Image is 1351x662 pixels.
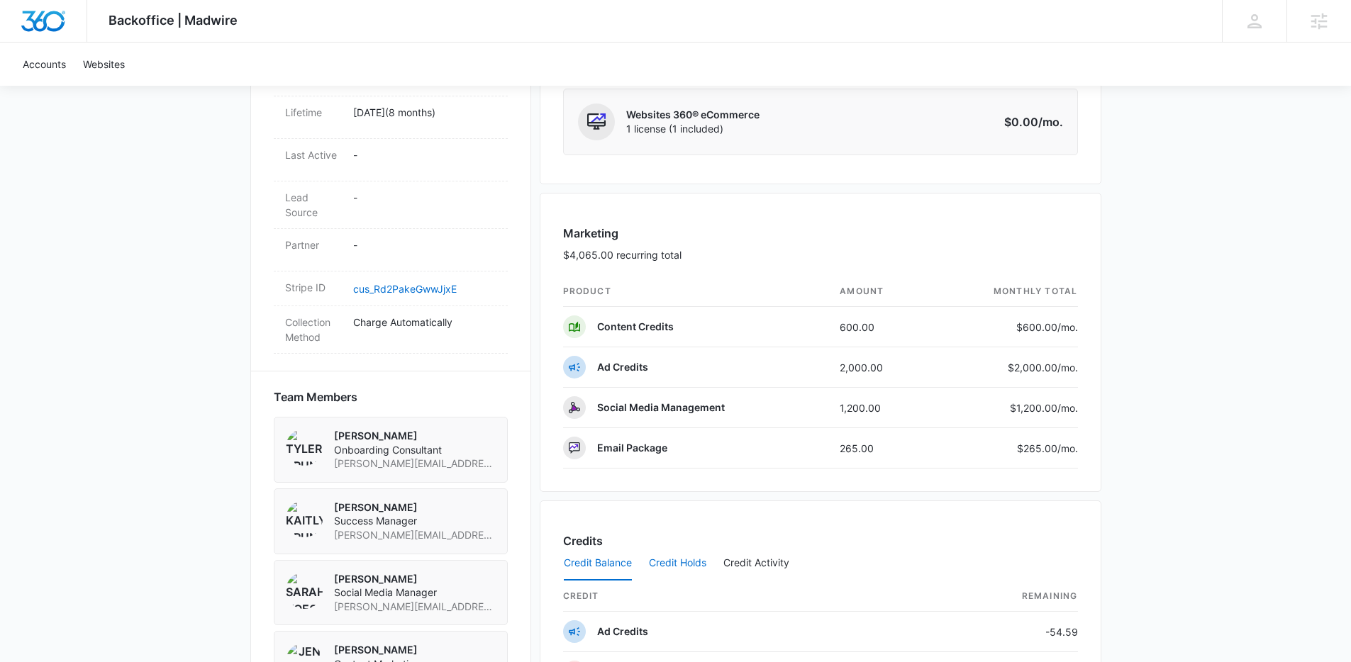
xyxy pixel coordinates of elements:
[353,190,496,205] p: -
[1057,361,1078,374] span: /mo.
[334,600,496,614] span: [PERSON_NAME][EMAIL_ADDRESS][PERSON_NAME][DOMAIN_NAME]
[597,624,648,639] p: Ad Credits
[334,643,496,657] p: [PERSON_NAME]
[285,315,342,344] dt: Collection Method
[563,225,682,242] h3: Marketing
[597,400,725,415] p: Social Media Management
[828,428,931,469] td: 265.00
[274,388,357,405] span: Team Members
[334,456,496,471] span: [PERSON_NAME][EMAIL_ADDRESS][PERSON_NAME][DOMAIN_NAME]
[334,443,496,457] span: Onboarding Consultant
[285,147,342,162] dt: Last Active
[285,105,342,120] dt: Lifetime
[649,546,706,580] button: Credit Holds
[334,585,496,600] span: Social Media Manager
[563,276,829,307] th: product
[597,360,648,374] p: Ad Credits
[928,612,1078,652] td: -54.59
[626,108,760,122] p: Websites 360® eCommerce
[274,306,508,354] div: Collection MethodCharge Automatically
[353,147,496,162] p: -
[285,237,342,252] dt: Partner
[1057,321,1078,333] span: /mo.
[828,307,931,347] td: 600.00
[286,572,323,609] img: Sarah Voegtlin
[274,229,508,271] div: Partner-
[14,43,74,86] a: Accounts
[828,276,931,307] th: amount
[334,528,496,542] span: [PERSON_NAME][EMAIL_ADDRESS][DOMAIN_NAME]
[563,581,928,612] th: credit
[353,105,496,120] p: [DATE] ( 8 months )
[334,429,496,443] p: [PERSON_NAME]
[353,237,496,252] p: -
[597,320,674,334] p: Content Credits
[723,546,789,580] button: Credit Activity
[626,122,760,136] span: 1 license (1 included)
[334,572,496,586] p: [PERSON_NAME]
[1008,360,1078,375] p: $2,000.00
[1038,115,1063,129] span: /mo.
[1010,400,1078,415] p: $1,200.00
[274,271,508,306] div: Stripe IDcus_Rd2PakeGwwJjxE
[996,113,1063,130] p: $0.00
[285,190,342,220] dt: Lead Source
[334,514,496,528] span: Success Manager
[563,532,603,549] h3: Credits
[286,429,323,466] img: Tyler Brungardt
[597,441,667,455] p: Email Package
[285,280,342,295] dt: Stripe ID
[931,276,1078,307] th: monthly total
[1011,320,1078,335] p: $600.00
[1011,441,1078,456] p: $265.00
[274,96,508,139] div: Lifetime[DATE](8 months)
[353,283,457,295] a: cus_Rd2PakeGwwJjxE
[564,546,632,580] button: Credit Balance
[1057,442,1078,454] span: /mo.
[928,581,1078,612] th: Remaining
[563,247,682,262] p: $4,065.00 recurring total
[353,315,496,330] p: Charge Automatically
[828,347,931,388] td: 2,000.00
[286,500,323,537] img: Kaitlyn Brunswig
[274,181,508,229] div: Lead Source-
[74,43,133,86] a: Websites
[828,388,931,428] td: 1,200.00
[109,13,238,28] span: Backoffice | Madwire
[1057,402,1078,414] span: /mo.
[334,500,496,515] p: [PERSON_NAME]
[274,139,508,181] div: Last Active-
